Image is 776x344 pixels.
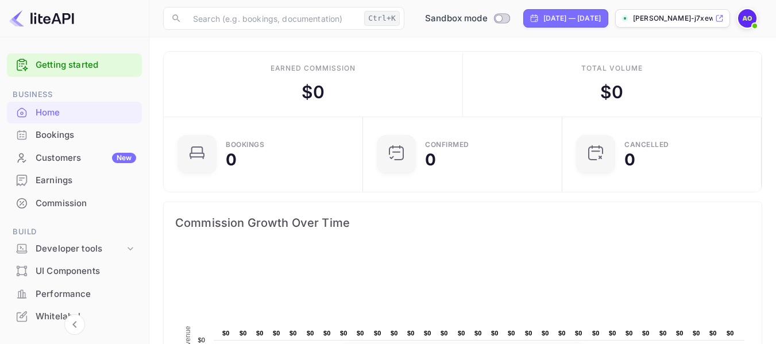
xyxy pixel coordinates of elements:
[36,310,136,323] div: Whitelabel
[425,141,469,148] div: Confirmed
[7,260,142,283] div: UI Components
[340,330,348,337] text: $0
[357,330,364,337] text: $0
[7,283,142,304] a: Performance
[36,106,136,119] div: Home
[364,11,400,26] div: Ctrl+K
[307,330,314,337] text: $0
[240,330,247,337] text: $0
[175,214,750,232] span: Commission Growth Over Time
[543,13,601,24] div: [DATE] — [DATE]
[7,192,142,214] a: Commission
[36,174,136,187] div: Earnings
[558,330,566,337] text: $0
[609,330,616,337] text: $0
[642,330,650,337] text: $0
[7,306,142,328] div: Whitelabel
[273,330,280,337] text: $0
[738,9,756,28] img: Anthony Obateru
[7,169,142,192] div: Earnings
[7,88,142,101] span: Business
[425,152,436,168] div: 0
[626,330,633,337] text: $0
[9,9,74,28] img: LiteAPI logo
[7,306,142,327] a: Whitelabel
[36,242,125,256] div: Developer tools
[36,288,136,301] div: Performance
[302,79,325,105] div: $ 0
[7,239,142,259] div: Developer tools
[592,330,600,337] text: $0
[491,330,499,337] text: $0
[581,63,643,74] div: Total volume
[7,102,142,123] a: Home
[7,169,142,191] a: Earnings
[525,330,532,337] text: $0
[7,124,142,145] a: Bookings
[441,330,448,337] text: $0
[256,330,264,337] text: $0
[709,330,717,337] text: $0
[7,147,142,168] a: CustomersNew
[374,330,381,337] text: $0
[425,12,488,25] span: Sandbox mode
[7,53,142,77] div: Getting started
[523,9,608,28] div: Click to change the date range period
[7,192,142,215] div: Commission
[112,153,136,163] div: New
[693,330,700,337] text: $0
[7,147,142,169] div: CustomersNew
[323,330,331,337] text: $0
[633,13,713,24] p: [PERSON_NAME]-j7xew....
[289,330,297,337] text: $0
[676,330,684,337] text: $0
[271,63,356,74] div: Earned commission
[222,330,230,337] text: $0
[186,7,360,30] input: Search (e.g. bookings, documentation)
[424,330,431,337] text: $0
[36,129,136,142] div: Bookings
[407,330,415,337] text: $0
[420,12,514,25] div: Switch to Production mode
[474,330,482,337] text: $0
[391,330,398,337] text: $0
[226,141,264,148] div: Bookings
[198,337,205,343] text: $0
[7,260,142,281] a: UI Components
[624,141,669,148] div: CANCELLED
[226,152,237,168] div: 0
[7,283,142,306] div: Performance
[7,226,142,238] span: Build
[458,330,465,337] text: $0
[659,330,667,337] text: $0
[575,330,582,337] text: $0
[7,102,142,124] div: Home
[600,79,623,105] div: $ 0
[36,152,136,165] div: Customers
[624,152,635,168] div: 0
[36,197,136,210] div: Commission
[7,124,142,146] div: Bookings
[727,330,734,337] text: $0
[508,330,515,337] text: $0
[36,265,136,278] div: UI Components
[542,330,549,337] text: $0
[64,314,85,335] button: Collapse navigation
[36,59,136,72] a: Getting started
